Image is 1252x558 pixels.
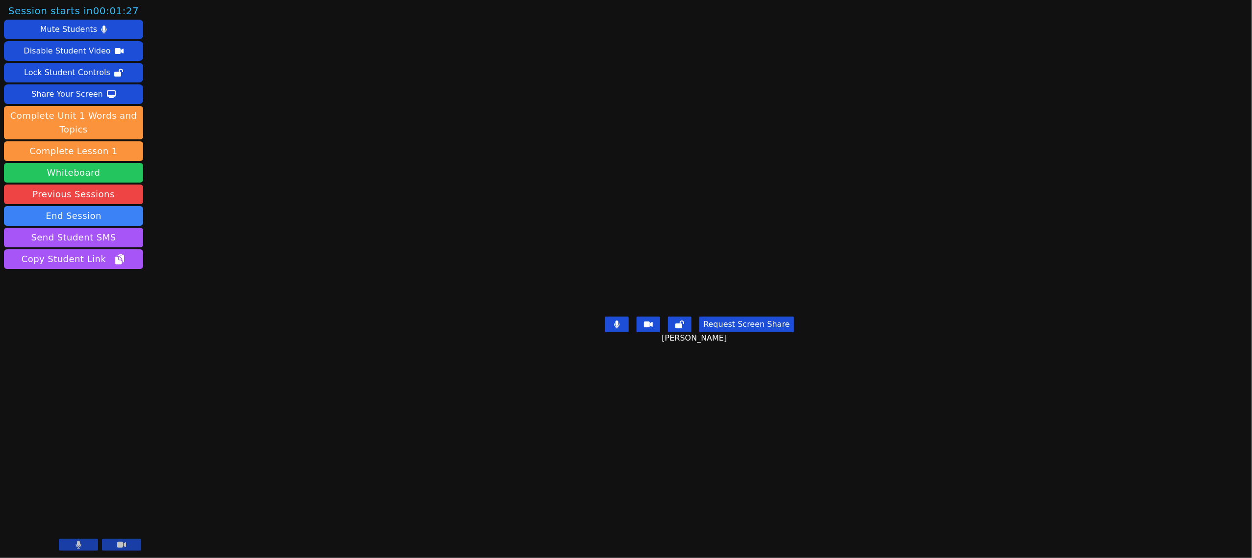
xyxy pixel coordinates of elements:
div: Mute Students [40,22,97,37]
button: Complete Lesson 1 [4,141,143,161]
button: Mute Students [4,20,143,39]
button: Copy Student Link [4,249,143,269]
button: Share Your Screen [4,84,143,104]
div: Disable Student Video [24,43,110,59]
a: Previous Sessions [4,185,143,204]
button: Lock Student Controls [4,63,143,82]
div: Lock Student Controls [24,65,110,80]
button: Complete Unit 1 Words and Topics [4,106,143,139]
div: Share Your Screen [31,86,103,102]
span: Session starts in [8,4,139,18]
span: [PERSON_NAME] [662,332,729,344]
time: 00:01:27 [93,5,139,17]
button: Disable Student Video [4,41,143,61]
span: Copy Student Link [22,252,126,266]
button: Whiteboard [4,163,143,183]
button: End Session [4,206,143,226]
button: Send Student SMS [4,228,143,247]
button: Request Screen Share [699,317,793,332]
